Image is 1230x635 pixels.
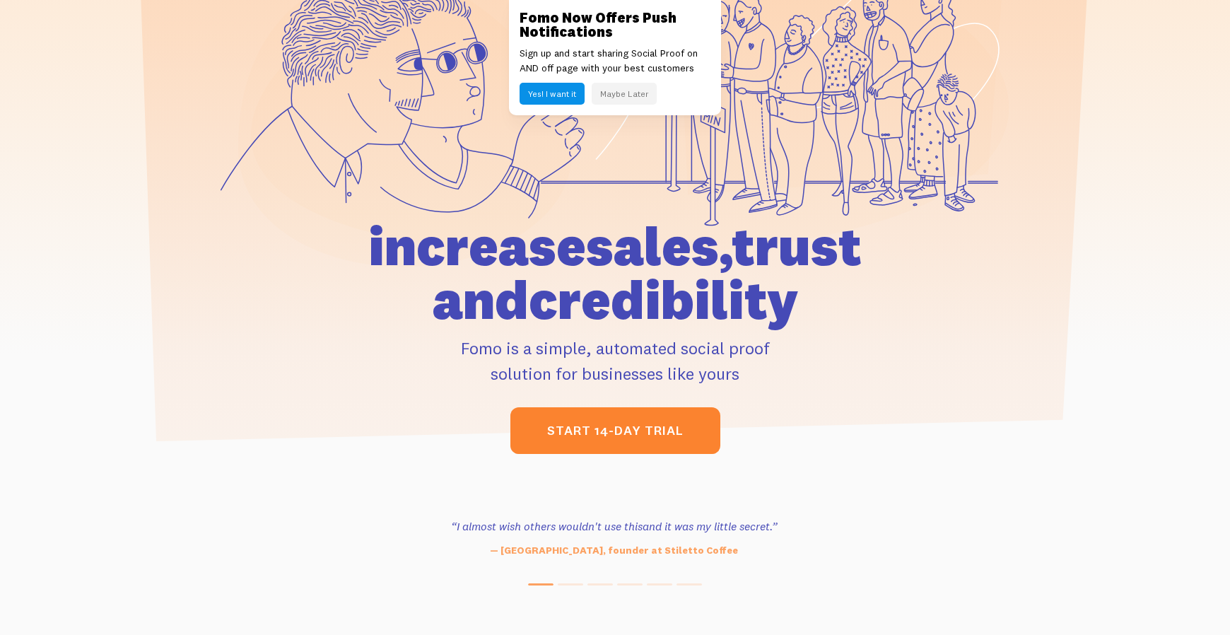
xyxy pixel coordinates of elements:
[288,335,942,386] p: Fomo is a simple, automated social proof solution for businesses like yours
[520,83,585,105] button: Yes! I want it
[421,518,807,535] h3: “I almost wish others wouldn't use this and it was my little secret.”
[592,83,657,105] button: Maybe Later
[288,219,942,327] h1: increase sales, trust and credibility
[520,46,710,76] p: Sign up and start sharing Social Proof on AND off page with your best customers
[520,11,710,39] h3: Fomo Now Offers Push Notifications
[421,543,807,558] p: — [GEOGRAPHIC_DATA], founder at Stiletto Coffee
[510,407,720,454] a: start 14-day trial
